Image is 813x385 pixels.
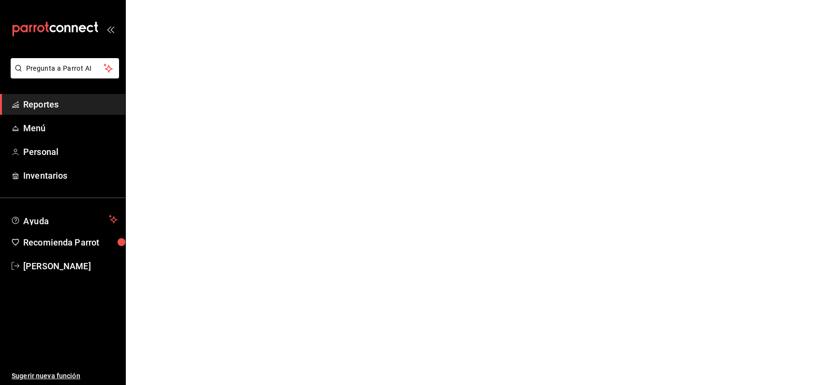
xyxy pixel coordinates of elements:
[23,260,118,273] span: [PERSON_NAME]
[7,70,119,80] a: Pregunta a Parrot AI
[11,58,119,78] button: Pregunta a Parrot AI
[23,169,118,182] span: Inventarios
[23,145,118,158] span: Personal
[12,371,118,381] span: Sugerir nueva función
[23,214,105,225] span: Ayuda
[23,98,118,111] span: Reportes
[26,63,104,74] span: Pregunta a Parrot AI
[23,122,118,135] span: Menú
[106,25,114,33] button: open_drawer_menu
[23,236,118,249] span: Recomienda Parrot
